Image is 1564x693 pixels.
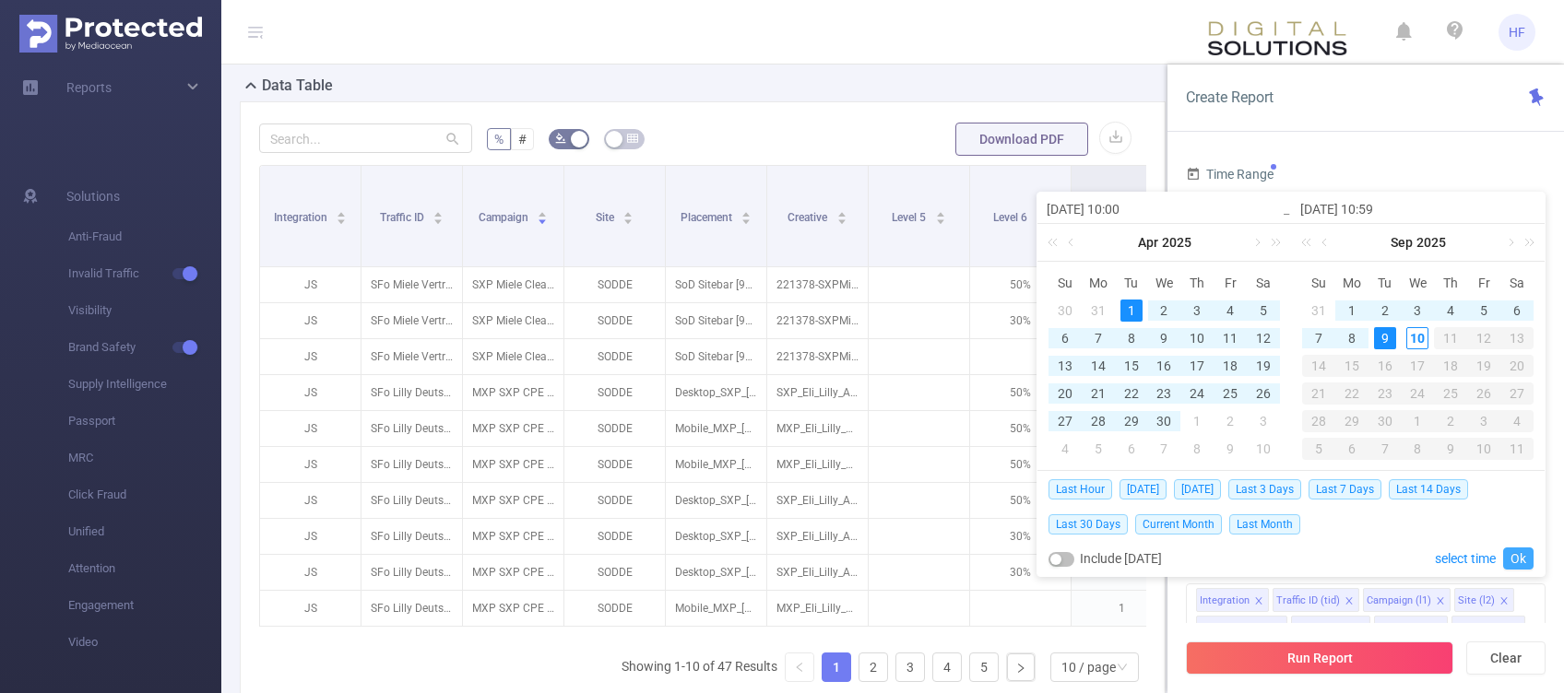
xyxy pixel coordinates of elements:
a: Sep [1389,224,1415,261]
p: SFo Miele Vertriebsgesellschaft Deutschland KG [35495] [361,267,462,302]
td: May 7, 2025 [1148,435,1181,463]
div: 21 [1087,382,1109,405]
div: 3 [1406,300,1428,322]
th: Sat [1500,269,1534,297]
div: 9 [1153,327,1175,349]
td: September 30, 2025 [1368,407,1402,435]
div: 15 [1335,355,1368,377]
div: 31 [1308,300,1330,322]
td: October 11, 2025 [1500,435,1534,463]
td: September 27, 2025 [1500,380,1534,407]
td: April 16, 2025 [1148,352,1181,380]
div: 4 [1440,300,1462,322]
a: 2025 [1415,224,1448,261]
p: SXP Miele Cleaning Precision [DATE]-[DATE] [284049] [463,303,563,338]
p: JS [260,339,361,374]
a: 4 [933,653,961,681]
div: 4 [1219,300,1241,322]
td: April 9, 2025 [1148,324,1181,352]
div: 4 [1054,438,1076,460]
td: April 27, 2025 [1049,407,1082,435]
td: September 23, 2025 [1368,380,1402,407]
a: Next year (Control + right) [1514,224,1538,261]
th: Thu [1180,269,1214,297]
th: Mon [1082,269,1115,297]
td: September 18, 2025 [1434,352,1467,380]
td: September 25, 2025 [1434,380,1467,407]
td: September 13, 2025 [1500,324,1534,352]
a: 2 [859,653,887,681]
td: April 1, 2025 [1115,297,1148,324]
i: icon: table [627,133,638,144]
div: 27 [1054,410,1076,432]
div: Integration [1200,589,1250,613]
span: Placement [681,211,735,224]
td: April 7, 2025 [1082,324,1115,352]
div: 20 [1054,382,1076,405]
i: icon: down [1117,662,1128,675]
td: September 12, 2025 [1467,324,1500,352]
span: Fr [1214,275,1247,291]
p: 30% [970,303,1071,338]
li: 5 [969,652,999,682]
td: September 24, 2025 [1402,380,1435,407]
div: Sort [622,209,634,220]
th: Fri [1214,269,1247,297]
td: September 21, 2025 [1302,380,1335,407]
span: Mo [1082,275,1115,291]
td: April 30, 2025 [1148,407,1181,435]
div: 15 [1120,355,1143,377]
i: icon: caret-down [433,217,444,222]
td: October 10, 2025 [1467,435,1500,463]
div: 10 [1406,327,1428,349]
div: 7 [1153,438,1175,460]
a: 5 [970,653,998,681]
th: Wed [1402,269,1435,297]
td: October 5, 2025 [1302,435,1335,463]
span: Invalid Traffic [68,255,221,292]
i: icon: close [1254,596,1263,607]
td: May 2, 2025 [1214,407,1247,435]
td: August 31, 2025 [1302,297,1335,324]
span: Creative [788,211,830,224]
button: Clear [1466,641,1546,675]
td: April 11, 2025 [1214,324,1247,352]
th: Sun [1049,269,1082,297]
li: Level 6 (l6) [1451,616,1525,640]
div: 1 [1186,410,1208,432]
span: Sa [1500,275,1534,291]
span: Level 6 [993,211,1030,224]
span: Tu [1368,275,1402,291]
th: Thu [1434,269,1467,297]
th: Tue [1115,269,1148,297]
div: 26 [1252,382,1274,405]
span: % [494,132,504,147]
div: 16 [1368,355,1402,377]
span: Supply Intelligence [68,366,221,403]
td: April 2, 2025 [1148,297,1181,324]
div: 8 [1186,438,1208,460]
div: Level 5 (l5) [1378,617,1428,640]
li: Placement (l3) [1196,616,1287,640]
div: 19 [1252,355,1274,377]
div: 14 [1087,355,1109,377]
span: Th [1434,275,1467,291]
span: HF [1509,14,1525,51]
td: September 10, 2025 [1402,324,1435,352]
td: May 5, 2025 [1082,435,1115,463]
td: September 17, 2025 [1402,352,1435,380]
div: Traffic ID (tid) [1276,589,1340,613]
li: Site (l2) [1454,588,1514,612]
td: October 4, 2025 [1500,407,1534,435]
td: April 12, 2025 [1247,324,1280,352]
td: April 18, 2025 [1214,352,1247,380]
div: 6 [1054,327,1076,349]
p: JS [260,267,361,302]
span: Anti-Fraud [68,218,221,255]
div: 17 [1186,355,1208,377]
div: 9 [1219,438,1241,460]
td: April 24, 2025 [1180,380,1214,407]
a: 3 [896,653,924,681]
td: September 3, 2025 [1402,297,1435,324]
p: 50% [970,267,1071,302]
